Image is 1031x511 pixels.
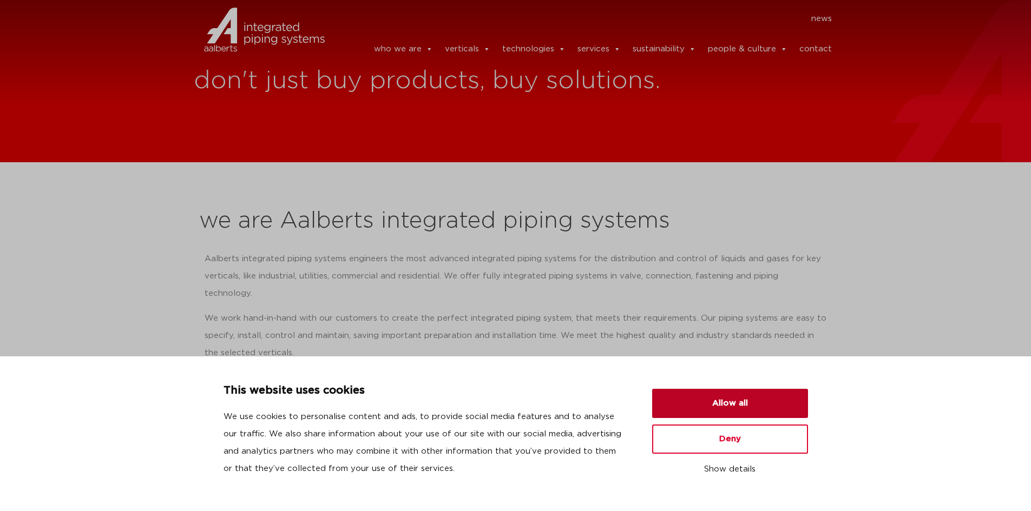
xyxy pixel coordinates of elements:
[374,38,433,60] a: who we are
[708,38,787,60] a: people & culture
[224,408,626,477] p: We use cookies to personalise content and ads, to provide social media features and to analyse ou...
[341,10,832,28] nav: Menu
[652,460,808,479] button: Show details
[633,38,696,60] a: sustainability
[652,424,808,454] button: Deny
[224,382,626,400] p: This website uses cookies
[799,38,832,60] a: contact
[811,10,832,28] a: news
[652,389,808,418] button: Allow all
[577,38,621,60] a: services
[445,38,490,60] a: verticals
[205,250,827,302] p: Aalberts integrated piping systems engineers the most advanced integrated piping systems for the ...
[199,208,832,234] h2: we are Aalberts integrated piping systems
[205,310,827,362] p: We work hand-in-hand with our customers to create the perfect integrated piping system, that meet...
[502,38,566,60] a: technologies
